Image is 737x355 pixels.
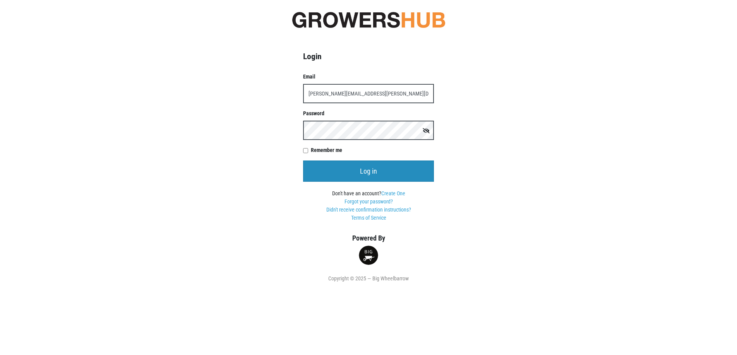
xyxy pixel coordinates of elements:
[291,10,446,30] img: original-fc7597fdc6adbb9d0e2ae620e786d1a2.jpg
[303,51,434,61] h4: Login
[291,275,446,283] div: Copyright © 2025 — Big Wheelbarrow
[326,207,411,213] a: Didn't receive confirmation instructions?
[359,246,378,265] img: small-round-logo-d6fdfe68ae19b7bfced82731a0234da4.png
[345,198,393,205] a: Forgot your password?
[303,73,434,81] label: Email
[303,160,434,182] input: Log in
[303,109,434,118] label: Password
[303,189,434,222] div: Don't have an account?
[351,215,386,221] a: Terms of Service
[291,234,446,242] h5: Powered By
[311,146,434,154] label: Remember me
[381,190,405,196] a: Create One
